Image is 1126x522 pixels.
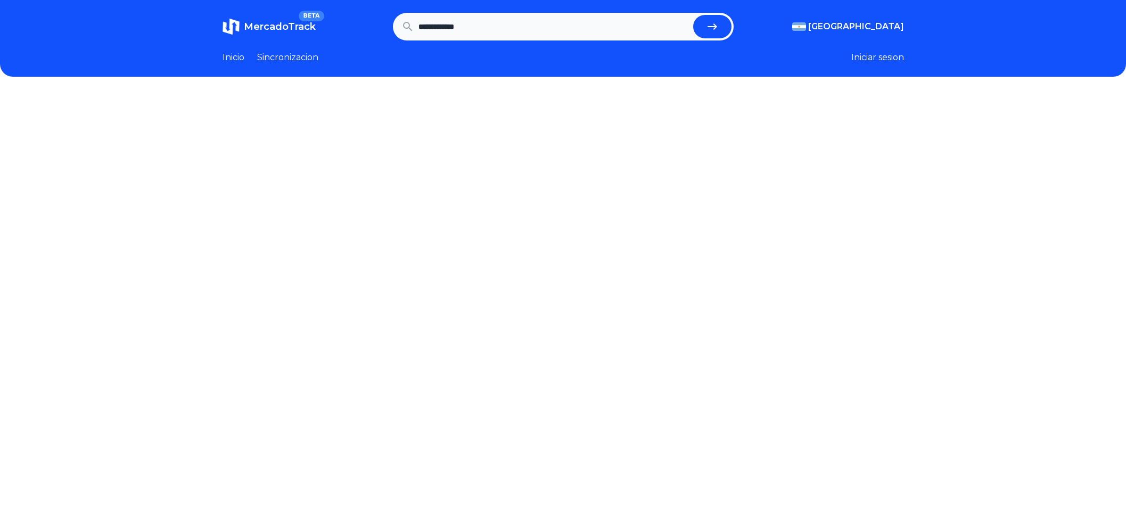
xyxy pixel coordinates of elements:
[223,51,244,64] a: Inicio
[808,20,904,33] span: [GEOGRAPHIC_DATA]
[792,20,904,33] button: [GEOGRAPHIC_DATA]
[851,51,904,64] button: Iniciar sesion
[792,22,806,31] img: Argentina
[299,11,324,21] span: BETA
[223,18,316,35] a: MercadoTrackBETA
[244,21,316,32] span: MercadoTrack
[223,18,240,35] img: MercadoTrack
[257,51,318,64] a: Sincronizacion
